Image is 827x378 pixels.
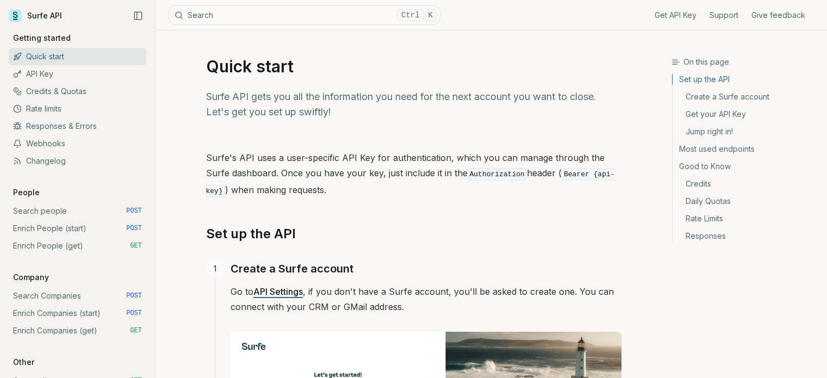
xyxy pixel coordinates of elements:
a: Quick start [9,48,146,65]
a: Search Companies POST [9,287,146,305]
a: Give feedback [751,10,805,21]
a: Surfe API [9,8,62,24]
a: Enrich Companies (start) POST [9,305,146,322]
p: People [9,187,44,198]
a: Set up the API [673,74,818,88]
p: Surfe API gets you all the information you need for the next account you want to close. Let's get... [206,89,621,120]
h3: On this page [671,57,818,67]
a: Get your API Key [673,106,818,123]
p: Company [9,272,53,283]
a: Search people POST [9,202,146,220]
span: POST [126,224,142,233]
span: GET [130,241,142,250]
a: Changelog [9,152,146,170]
p: Go to , if you don't have a Surfe account, you'll be asked to create one. You can connect with yo... [231,284,621,314]
a: Enrich People (start) POST [9,220,146,237]
a: Good to Know [673,158,818,175]
a: Webhooks [9,135,146,152]
p: Getting started [9,33,75,44]
button: Collapse Sidebar [130,8,146,24]
a: Jump right in! [673,123,818,140]
span: POST [126,207,142,215]
a: Support [710,10,738,21]
a: Create a Surfe account [231,260,353,277]
a: Enrich Companies (get) GET [9,322,146,339]
a: Credits [673,175,818,193]
code: Authorization [468,168,527,181]
a: Enrich People (get) GET [9,237,146,255]
a: API Key [9,65,146,83]
a: Most used endpoints [673,140,818,158]
a: Create a Surfe account [673,88,818,106]
a: Rate Limits [673,210,818,227]
a: Responses & Errors [9,117,146,135]
a: Set up the API [206,225,296,243]
kbd: Ctrl [397,9,424,21]
a: Responses [673,227,818,241]
a: Rate limits [9,100,146,117]
a: API Settings [253,286,303,297]
h1: Quick start [206,57,621,76]
a: Credits & Quotas [9,83,146,100]
a: Daily Quotas [673,193,818,210]
span: GET [130,326,142,335]
kbd: K [425,9,437,21]
button: SearchCtrlK [169,5,440,25]
span: POST [126,309,142,318]
p: Surfe's API uses a user-specific API Key for authentication, which you can manage through the Sur... [206,150,621,199]
p: Other [9,357,39,368]
a: Get API Key [655,10,697,21]
span: POST [126,292,142,300]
